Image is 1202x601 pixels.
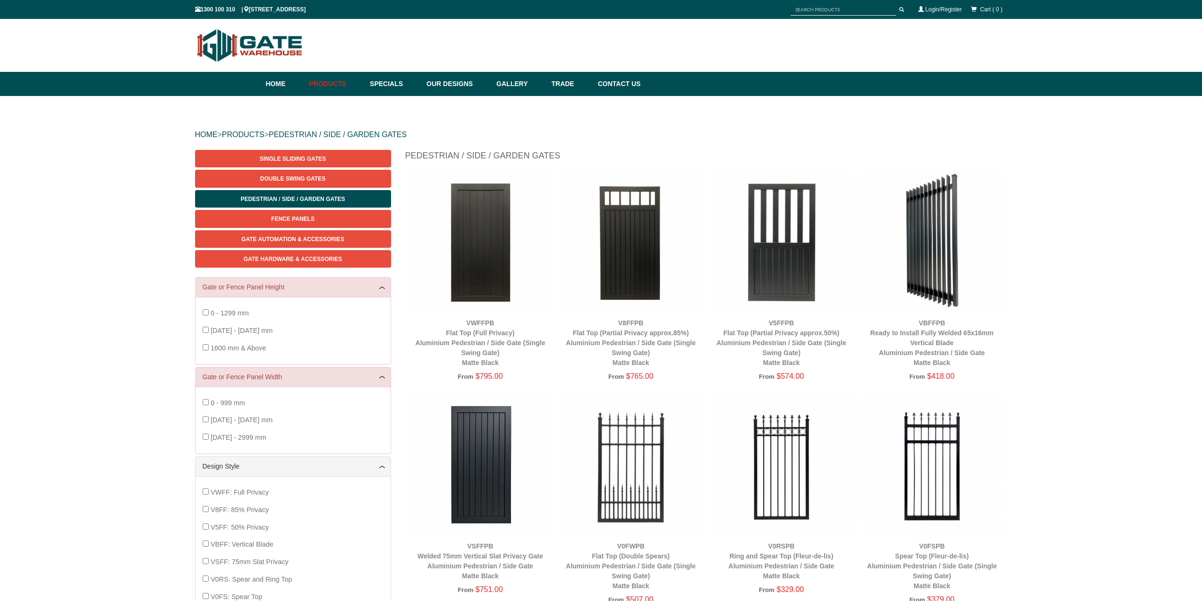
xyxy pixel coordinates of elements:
[626,372,654,380] span: $765.00
[211,327,273,334] span: [DATE] - [DATE] mm
[870,319,994,366] a: VBFFPBReady to Install Fully Welded 65x16mm Vertical BladeAluminium Pedestrian / Side GateMatte B...
[925,6,962,13] a: Login/Register
[418,542,543,580] a: VSFFPBWelded 75mm Vertical Slat Privacy GateAluminium Pedestrian / Side GateMatte Black
[759,586,775,593] span: From
[195,190,391,208] a: Pedestrian / Side / Garden Gates
[240,196,345,202] span: Pedestrian / Side / Garden Gates
[927,372,955,380] span: $418.00
[211,488,269,496] span: VWFF: Full Privacy
[305,72,366,96] a: Products
[211,416,273,424] span: [DATE] - [DATE] mm
[195,230,391,248] a: Gate Automation & Accessories
[211,506,269,514] span: V8FF: 85% Privacy
[566,542,696,590] a: V0FWPBFlat Top (Double Spears)Aluminium Pedestrian / Side Gate (Single Swing Gate)Matte Black
[410,394,551,536] img: VSFFPB - Welded 75mm Vertical Slat Privacy Gate - Aluminium Pedestrian / Side Gate - Matte Black ...
[608,373,624,380] span: From
[203,462,384,471] a: Design Style
[716,319,846,366] a: V5FFPBFlat Top (Partial Privacy approx.50%)Aluminium Pedestrian / Side Gate (Single Swing Gate)Ma...
[861,171,1003,313] img: VBFFPB - Ready to Install Fully Welded 65x16mm Vertical Blade - Aluminium Pedestrian / Side Gate ...
[195,150,391,167] a: Single Sliding Gates
[260,156,326,162] span: Single Sliding Gates
[211,309,249,317] span: 0 - 1299 mm
[560,171,701,313] img: V8FFPB - Flat Top (Partial Privacy approx.85%) - Aluminium Pedestrian / Side Gate (Single Swing G...
[266,72,305,96] a: Home
[416,319,546,366] a: VWFFPBFlat Top (Full Privacy)Aluminium Pedestrian / Side Gate (Single Swing Gate)Matte Black
[546,72,593,96] a: Trade
[861,394,1003,536] img: V0FSPB - Spear Top (Fleur-de-lis) - Aluminium Pedestrian / Side Gate (Single Swing Gate) - Matte ...
[711,171,852,313] img: V5FFPB - Flat Top (Partial Privacy approx.50%) - Aluminium Pedestrian / Side Gate (Single Swing G...
[203,372,384,382] a: Gate or Fence Panel Width
[195,210,391,227] a: Fence Panels
[593,72,641,96] a: Contact Us
[211,344,266,352] span: 1600 mm & Above
[405,150,1007,166] h1: Pedestrian / Side / Garden Gates
[211,523,269,531] span: V5FF: 50% Privacy
[728,542,834,580] a: V0RSPBRing and Spear Top (Fleur-de-lis)Aluminium Pedestrian / Side GateMatte Black
[365,72,422,96] a: Specials
[776,372,804,380] span: $574.00
[566,319,696,366] a: V8FFPBFlat Top (Partial Privacy approx.85%)Aluminium Pedestrian / Side Gate (Single Swing Gate)Ma...
[476,585,503,593] span: $751.00
[195,170,391,187] a: Double Swing Gates
[241,236,344,243] span: Gate Automation & Accessories
[195,24,305,67] img: Gate Warehouse
[260,175,325,182] span: Double Swing Gates
[791,4,896,16] input: SEARCH PRODUCTS
[195,6,306,13] span: 1300 100 310 | [STREET_ADDRESS]
[458,586,473,593] span: From
[422,72,492,96] a: Our Designs
[203,282,384,292] a: Gate or Fence Panel Height
[269,131,407,139] a: PEDESTRIAN / SIDE / GARDEN GATES
[211,434,266,441] span: [DATE] - 2999 mm
[492,72,546,96] a: Gallery
[476,372,503,380] span: $795.00
[244,256,342,262] span: Gate Hardware & Accessories
[759,373,775,380] span: From
[211,399,245,407] span: 0 - 999 mm
[458,373,473,380] span: From
[909,373,925,380] span: From
[195,131,218,139] a: HOME
[195,120,1007,150] div: > >
[271,216,315,222] span: Fence Panels
[980,6,1002,13] span: Cart ( 0 )
[560,394,701,536] img: V0FWPB - Flat Top (Double Spears) - Aluminium Pedestrian / Side Gate (Single Swing Gate) - Matte ...
[222,131,264,139] a: PRODUCTS
[195,250,391,268] a: Gate Hardware & Accessories
[711,394,852,536] img: V0RSPB - Ring and Spear Top (Fleur-de-lis) - Aluminium Pedestrian / Side Gate - Matte Black - Gat...
[776,585,804,593] span: $329.00
[211,593,262,601] span: V0FS: Spear Top
[211,575,292,583] span: V0RS: Spear and Ring Top
[211,540,273,548] span: VBFF: Vertical Blade
[867,542,997,590] a: V0FSPBSpear Top (Fleur-de-lis)Aluminium Pedestrian / Side Gate (Single Swing Gate)Matte Black
[211,558,289,566] span: VSFF: 75mm Slat Privacy
[410,171,551,313] img: VWFFPB - Flat Top (Full Privacy) - Aluminium Pedestrian / Side Gate (Single Swing Gate) - Matte B...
